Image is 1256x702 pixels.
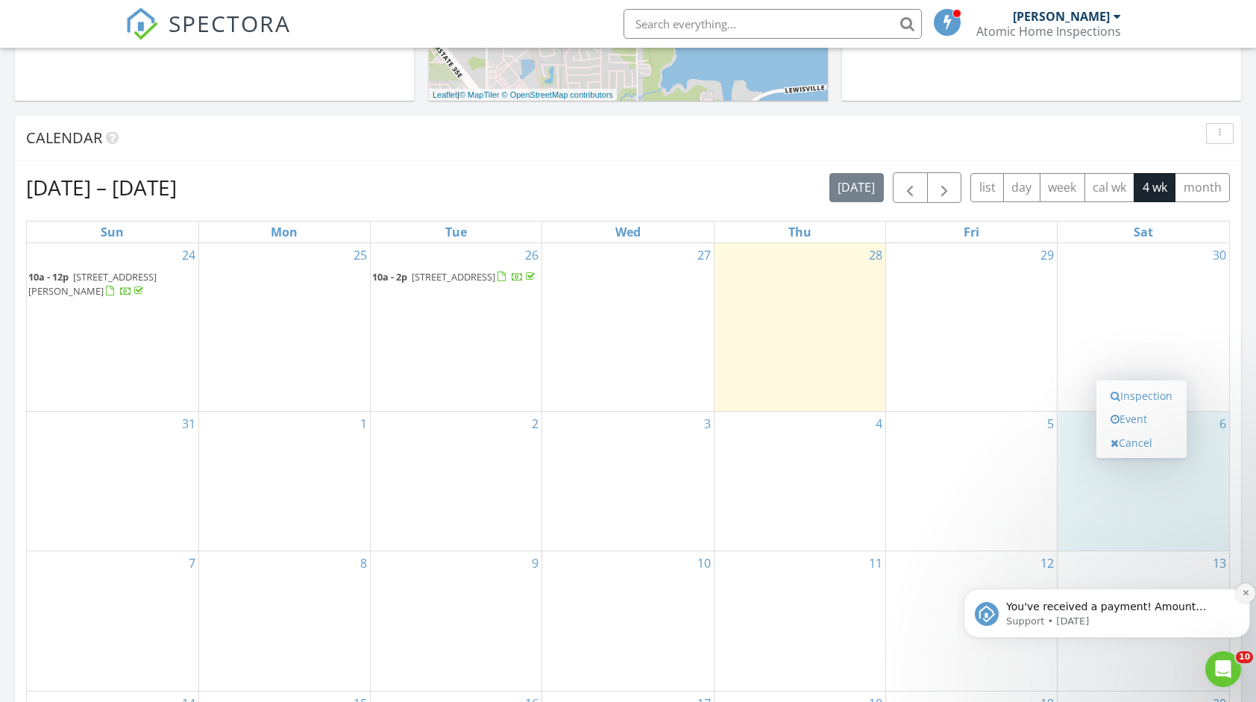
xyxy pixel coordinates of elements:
a: Tuesday [442,222,470,242]
td: Go to September 6, 2025 [1058,412,1229,551]
span: 10a - 12p [28,270,69,283]
td: Go to August 26, 2025 [371,243,542,412]
td: Go to September 1, 2025 [198,412,370,551]
a: Go to September 1, 2025 [357,412,370,436]
iframe: Intercom notifications message [958,557,1256,662]
span: [STREET_ADDRESS] [412,270,495,283]
input: Search everything... [624,9,922,39]
span: 10 [1236,651,1253,663]
a: Inspection [1103,384,1180,408]
span: 10a - 2p [372,270,407,283]
a: Go to September 4, 2025 [873,412,885,436]
a: Thursday [785,222,814,242]
span: [STREET_ADDRESS][PERSON_NAME] [28,270,157,298]
a: Wednesday [612,222,644,242]
a: Cancel [1103,431,1180,455]
button: 4 wk [1134,173,1175,202]
td: Go to August 28, 2025 [714,243,885,412]
a: Go to September 13, 2025 [1210,551,1229,575]
a: 10a - 12p [STREET_ADDRESS][PERSON_NAME] [28,270,157,298]
a: Go to August 28, 2025 [866,243,885,267]
button: Previous [893,172,928,203]
div: | [429,89,617,101]
button: month [1175,173,1230,202]
span: SPECTORA [169,7,291,39]
td: Go to September 11, 2025 [714,551,885,691]
a: Go to August 30, 2025 [1210,243,1229,267]
a: Go to September 7, 2025 [186,551,198,575]
a: Go to September 8, 2025 [357,551,370,575]
a: 10a - 2p [STREET_ADDRESS] [372,270,538,283]
td: Go to September 13, 2025 [1058,551,1229,691]
a: 10a - 2p [STREET_ADDRESS] [372,269,540,286]
td: Go to September 8, 2025 [198,551,370,691]
h2: [DATE] – [DATE] [26,172,177,202]
a: Go to September 9, 2025 [529,551,541,575]
a: Saturday [1131,222,1156,242]
div: [PERSON_NAME] [1013,9,1110,24]
td: Go to August 25, 2025 [198,243,370,412]
a: Go to August 31, 2025 [179,412,198,436]
img: The Best Home Inspection Software - Spectora [125,7,158,40]
a: Go to August 29, 2025 [1037,243,1057,267]
button: [DATE] [829,173,884,202]
a: Leaflet [433,90,457,99]
a: Event [1103,407,1180,431]
td: Go to September 5, 2025 [885,412,1057,551]
a: © OpenStreetMap contributors [502,90,613,99]
td: Go to August 29, 2025 [885,243,1057,412]
a: Go to September 11, 2025 [866,551,885,575]
td: Go to September 10, 2025 [542,551,714,691]
td: Go to August 31, 2025 [27,412,198,551]
td: Go to September 4, 2025 [714,412,885,551]
a: Sunday [98,222,127,242]
a: Go to September 12, 2025 [1037,551,1057,575]
a: SPECTORA [125,20,291,51]
a: Go to September 2, 2025 [529,412,541,436]
iframe: Intercom live chat [1205,651,1241,687]
td: Go to September 3, 2025 [542,412,714,551]
button: cal wk [1084,173,1135,202]
a: Go to August 26, 2025 [522,243,541,267]
div: Atomic Home Inspections [976,24,1121,39]
td: Go to August 27, 2025 [542,243,714,412]
td: Go to September 7, 2025 [27,551,198,691]
a: Go to August 25, 2025 [351,243,370,267]
a: Go to August 27, 2025 [694,243,714,267]
td: Go to August 24, 2025 [27,243,198,412]
a: 10a - 12p [STREET_ADDRESS][PERSON_NAME] [28,269,197,301]
button: day [1003,173,1040,202]
button: week [1040,173,1085,202]
button: list [970,173,1004,202]
a: Monday [268,222,301,242]
td: Go to September 12, 2025 [885,551,1057,691]
a: Go to September 3, 2025 [701,412,714,436]
span: Calendar [26,128,102,148]
td: Go to August 30, 2025 [1058,243,1229,412]
a: Go to August 24, 2025 [179,243,198,267]
a: Friday [961,222,982,242]
td: Go to September 9, 2025 [371,551,542,691]
a: Go to September 10, 2025 [694,551,714,575]
a: Go to September 6, 2025 [1216,412,1229,436]
a: Go to September 5, 2025 [1044,412,1057,436]
td: Go to September 2, 2025 [371,412,542,551]
a: © MapTiler [459,90,500,99]
button: Next [927,172,962,203]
